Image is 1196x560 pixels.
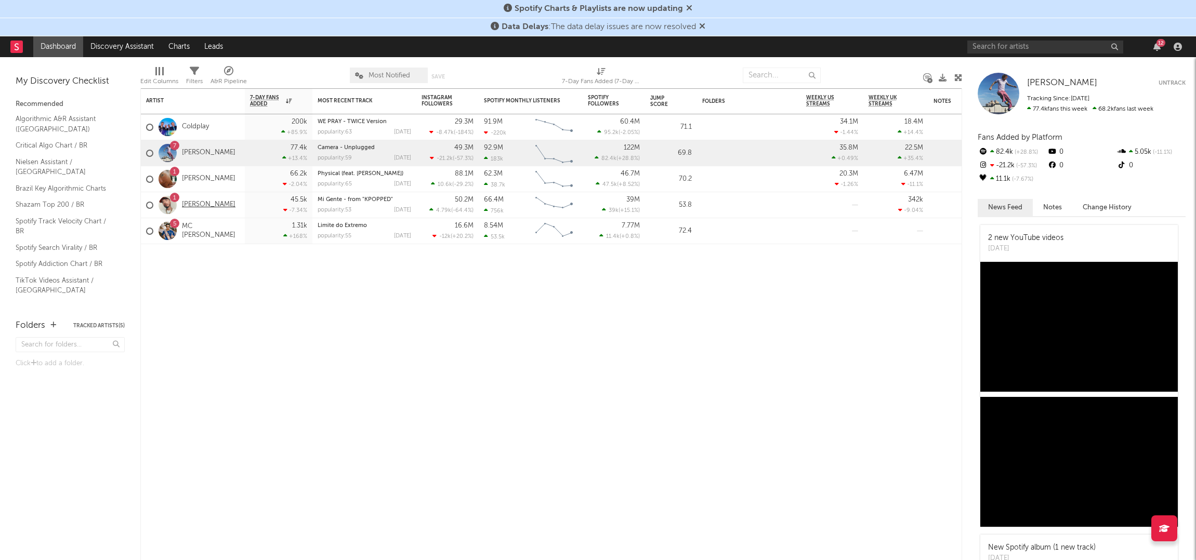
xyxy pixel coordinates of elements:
[609,208,619,214] span: 39k
[318,233,351,239] div: popularity: 55
[699,23,705,31] span: Dismiss
[1159,78,1186,88] button: Untrack
[1153,43,1161,51] button: 12
[16,258,114,270] a: Spotify Addiction Chart / BR
[16,183,114,194] a: Brazil Key Algorithmic Charts
[988,233,1063,244] div: 2 new YouTube videos
[1156,39,1165,47] div: 12
[318,197,393,203] a: Mi Gente - from "KPOPPED"
[650,173,692,185] div: 70.2
[182,149,235,157] a: [PERSON_NAME]
[484,118,503,125] div: 91.9M
[318,129,352,135] div: popularity: 63
[602,182,617,188] span: 47.5k
[250,95,283,107] span: 7-Day Fans Added
[743,68,821,83] input: Search...
[908,196,923,203] div: 342k
[318,145,375,151] a: Camera - Unplugged
[1116,159,1186,172] div: 0
[394,181,411,187] div: [DATE]
[502,23,548,31] span: Data Delays
[1116,145,1186,159] div: 5.05k
[967,41,1123,54] input: Search for artists
[832,155,858,162] div: +0.49 %
[16,199,114,210] a: Shazam Top 200 / BR
[318,98,396,104] div: Most Recent Track
[904,118,923,125] div: 18.4M
[484,233,505,240] div: 53.5k
[898,129,923,136] div: +14.4 %
[318,119,387,125] a: WE PRAY - TWICE Version
[650,95,676,108] div: Jump Score
[650,225,692,237] div: 72.4
[33,36,83,57] a: Dashboard
[502,23,696,31] span: : The data delay issues are now resolved
[1013,150,1038,155] span: +28.8 %
[429,129,474,136] div: ( )
[283,233,307,239] div: +168 %
[146,98,224,104] div: Artist
[531,218,577,244] svg: Chart title
[621,234,638,239] span: +0.8 %
[606,234,620,239] span: 11.4k
[436,130,454,136] span: -8.47k
[515,5,683,13] span: Spotify Charts & Playlists are now updating
[186,75,203,88] div: Filters
[16,337,125,352] input: Search for folders...
[197,36,230,57] a: Leads
[601,156,616,162] span: 82.4k
[16,156,114,178] a: Nielsen Assistant / [GEOGRAPHIC_DATA]
[484,155,503,162] div: 183k
[595,155,640,162] div: ( )
[283,207,307,214] div: -7.34 %
[484,181,505,188] div: 38.7k
[531,140,577,166] svg: Chart title
[73,323,125,328] button: Tracked Artists(5)
[455,130,472,136] span: -184 %
[318,155,352,161] div: popularity: 59
[898,155,923,162] div: +35.4 %
[686,5,692,13] span: Dismiss
[588,95,624,107] div: Spotify Followers
[622,222,640,229] div: 7.77M
[531,166,577,192] svg: Chart title
[596,181,640,188] div: ( )
[620,130,638,136] span: -2.05 %
[452,234,472,239] span: +20.2 %
[484,222,503,229] div: 8.54M
[1027,106,1087,112] span: 77.4k fans this week
[182,222,240,240] a: MC [PERSON_NAME]
[318,207,351,213] div: popularity: 53
[562,62,640,92] div: 7-Day Fans Added (7-Day Fans Added)
[422,95,458,107] div: Instagram Followers
[484,144,503,151] div: 92.9M
[431,74,445,79] button: Save
[484,129,506,136] div: -220k
[1033,199,1072,216] button: Notes
[291,144,307,151] div: 77.4k
[898,207,923,214] div: -9.04 %
[839,144,858,151] div: 35.8M
[16,275,114,296] a: TikTok Videos Assistant / [GEOGRAPHIC_DATA]
[318,181,352,187] div: popularity: 65
[292,222,307,229] div: 1.31k
[599,233,640,239] div: ( )
[318,145,411,151] div: Camera - Unplugged
[904,170,923,177] div: 6.47M
[978,145,1047,159] div: 82.4k
[369,72,410,79] span: Most Notified
[1015,163,1037,169] span: -57.3 %
[290,170,307,177] div: 66.2k
[281,129,307,136] div: +85.9 %
[531,114,577,140] svg: Chart title
[1027,78,1097,87] span: [PERSON_NAME]
[431,181,474,188] div: ( )
[454,156,472,162] span: -57.3 %
[394,129,411,135] div: [DATE]
[318,119,411,125] div: WE PRAY - TWICE Version
[620,208,638,214] span: +15.1 %
[16,98,125,111] div: Recommended
[869,95,908,107] span: Weekly UK Streams
[318,223,411,229] div: Limite do Extremo
[1010,177,1033,182] span: -7.67 %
